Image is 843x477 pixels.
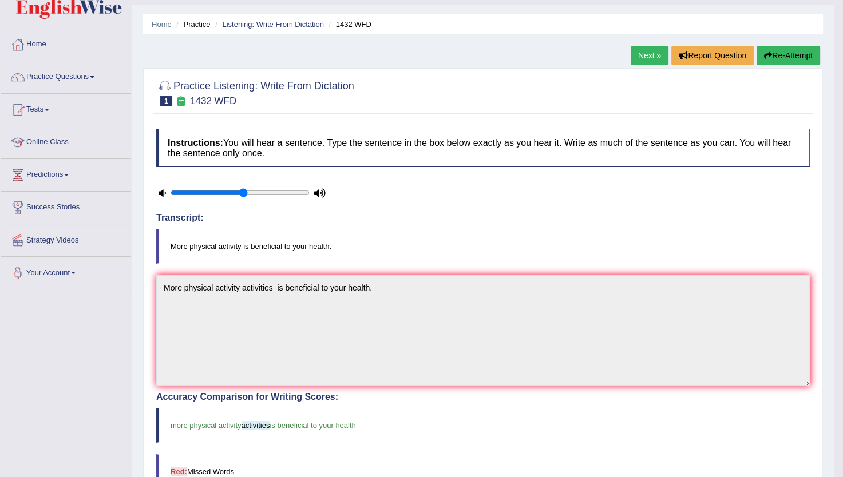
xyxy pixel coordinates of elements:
h4: Transcript: [156,213,810,223]
small: Exam occurring question [175,96,187,107]
button: Re-Attempt [757,46,820,65]
a: Listening: Write From Dictation [222,20,324,29]
a: Your Account [1,257,131,285]
blockquote: More physical activity is beneficial to your health. [156,229,810,264]
h4: You will hear a sentence. Type the sentence in the box below exactly as you hear it. Write as muc... [156,129,810,167]
h4: Accuracy Comparison for Writing Scores: [156,392,810,402]
b: Red: [171,467,187,476]
small: 1432 WFD [190,96,236,106]
span: activities [242,421,270,430]
li: 1432 WFD [326,19,371,30]
a: Success Stories [1,192,131,220]
a: Tests [1,94,131,122]
a: Strategy Videos [1,224,131,253]
span: 1 [160,96,172,106]
a: Practice Questions [1,61,131,90]
span: more physical activity [171,421,242,430]
a: Online Class [1,126,131,155]
b: Instructions: [168,138,223,148]
a: Next » [631,46,668,65]
li: Practice [173,19,210,30]
a: Predictions [1,159,131,188]
button: Report Question [671,46,754,65]
a: Home [152,20,172,29]
h2: Practice Listening: Write From Dictation [156,78,354,106]
span: is beneficial to your health [270,421,355,430]
a: Home [1,29,131,57]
